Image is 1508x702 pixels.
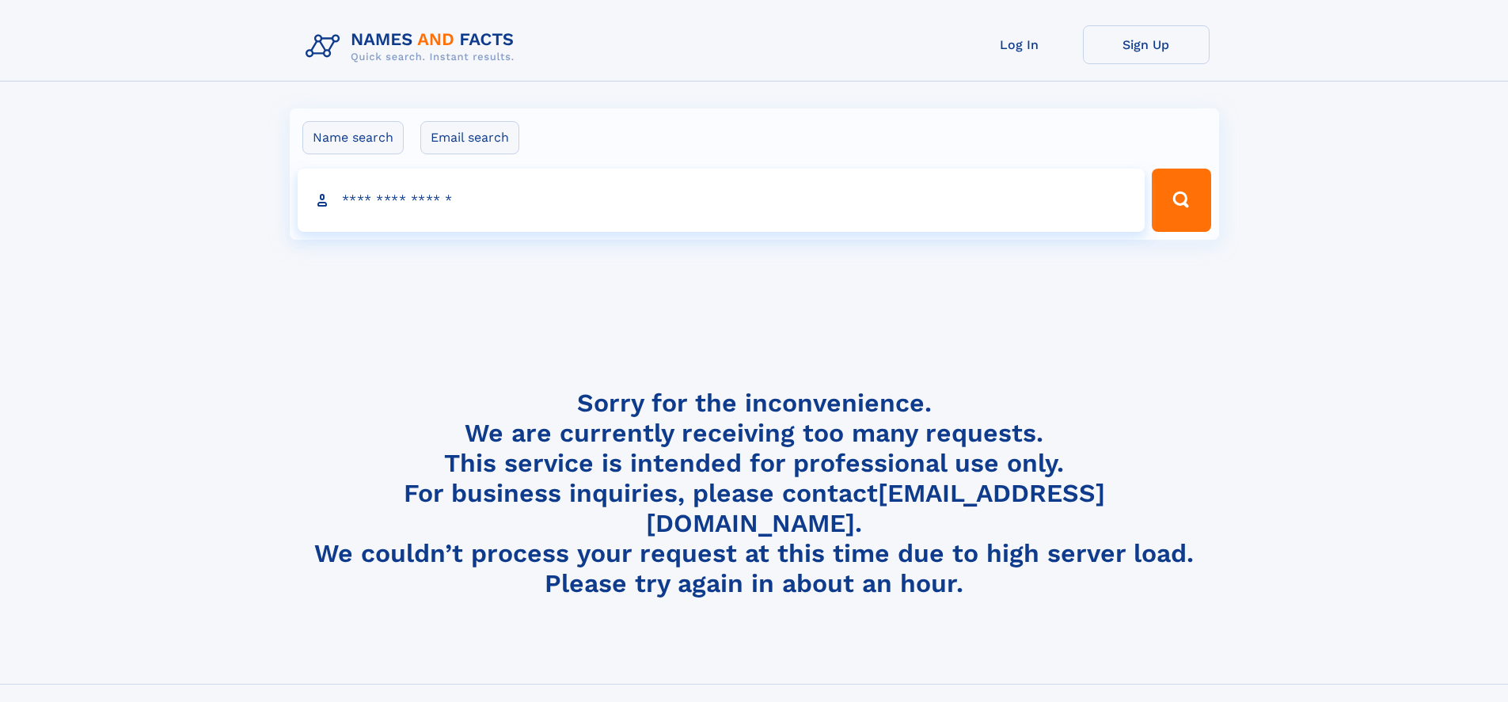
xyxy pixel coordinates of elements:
[1152,169,1210,232] button: Search Button
[646,478,1105,538] a: [EMAIL_ADDRESS][DOMAIN_NAME]
[299,25,527,68] img: Logo Names and Facts
[302,121,404,154] label: Name search
[298,169,1145,232] input: search input
[299,388,1210,599] h4: Sorry for the inconvenience. We are currently receiving too many requests. This service is intend...
[420,121,519,154] label: Email search
[956,25,1083,64] a: Log In
[1083,25,1210,64] a: Sign Up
